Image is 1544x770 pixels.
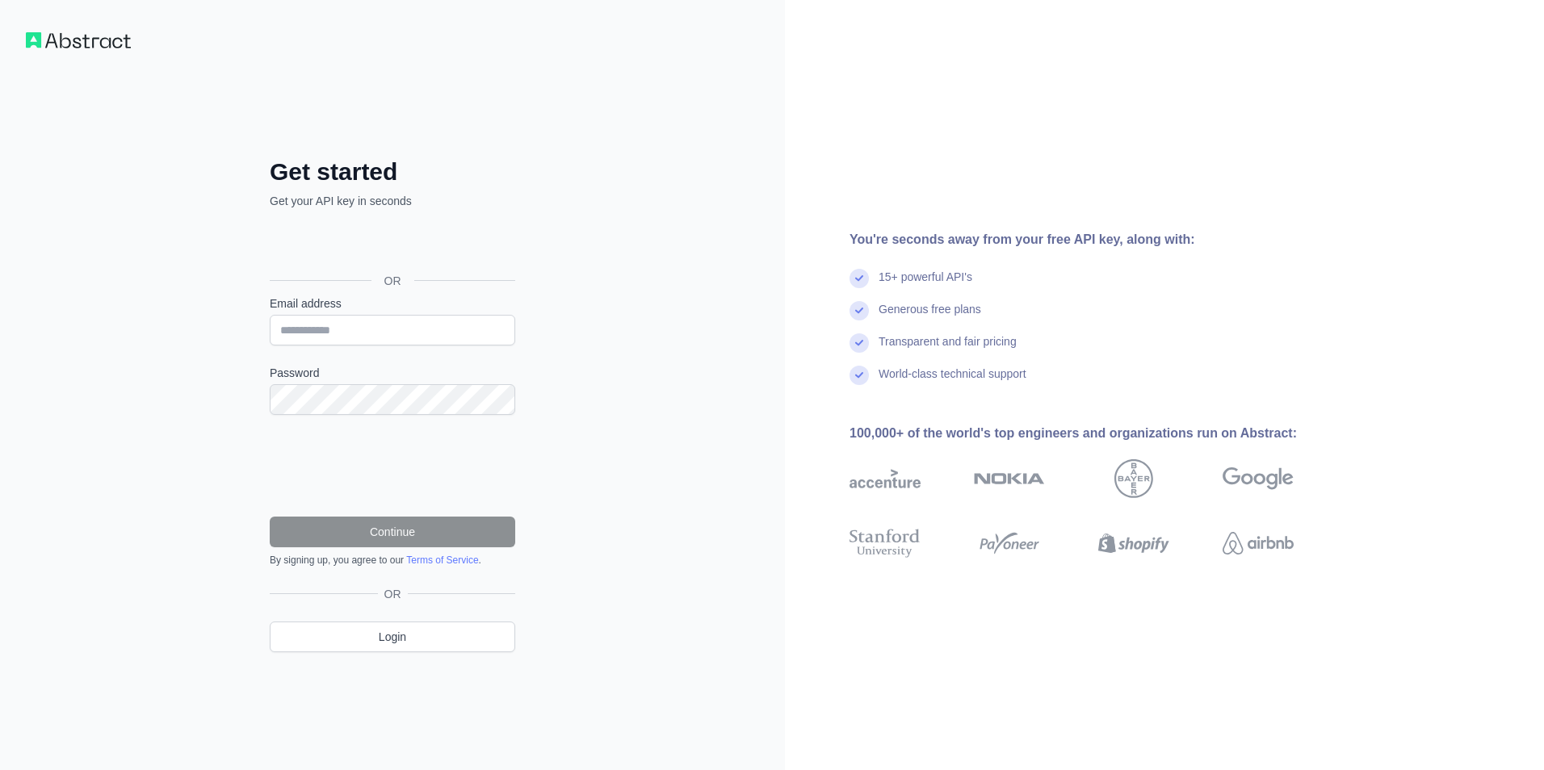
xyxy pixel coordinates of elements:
[1223,525,1294,561] img: airbnb
[879,301,981,333] div: Generous free plans
[850,333,869,353] img: check mark
[270,517,515,547] button: Continue
[850,366,869,385] img: check mark
[406,554,478,566] a: Terms of Service
[1114,459,1153,498] img: bayer
[850,459,921,498] img: accenture
[850,269,869,288] img: check mark
[270,434,515,497] iframe: reCAPTCHA
[850,301,869,320] img: check mark
[262,227,520,262] iframe: Sign in with Google Button
[1223,459,1294,498] img: google
[850,424,1345,443] div: 100,000+ of the world's top engineers and organizations run on Abstract:
[270,554,515,567] div: By signing up, you agree to our .
[270,193,515,209] p: Get your API key in seconds
[270,157,515,186] h2: Get started
[1098,525,1169,561] img: shopify
[378,586,408,602] span: OR
[270,365,515,381] label: Password
[270,621,515,652] a: Login
[974,525,1045,561] img: payoneer
[974,459,1045,498] img: nokia
[879,269,972,301] div: 15+ powerful API's
[371,273,414,289] span: OR
[850,525,921,561] img: stanford university
[879,333,1017,366] div: Transparent and fair pricing
[270,295,515,312] label: Email address
[850,230,1345,249] div: You're seconds away from your free API key, along with:
[879,366,1026,398] div: World-class technical support
[26,32,131,48] img: Workflow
